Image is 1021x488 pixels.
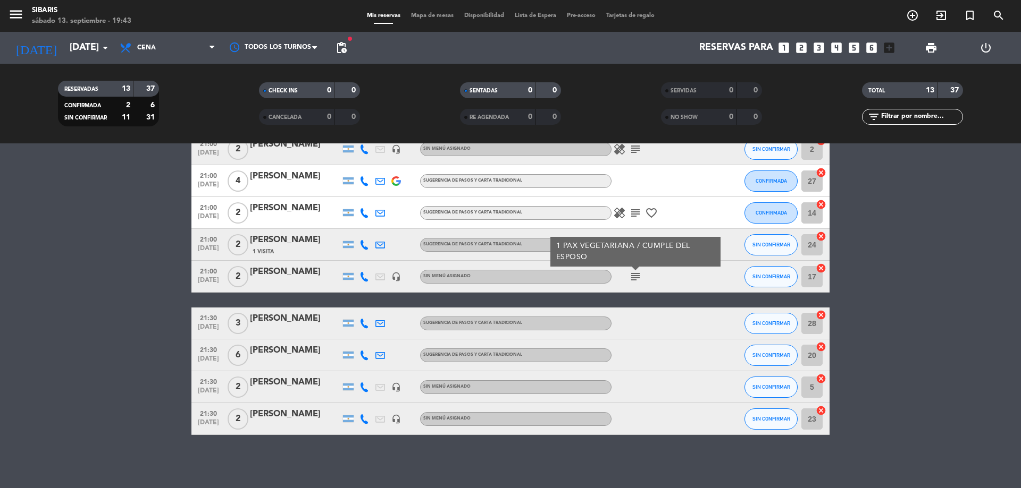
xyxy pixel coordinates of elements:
[671,88,697,93] span: SERVIDAS
[195,213,222,225] span: [DATE]
[816,405,826,416] i: cancel
[250,201,340,215] div: [PERSON_NAME]
[752,273,790,279] span: SIN CONFIRMAR
[228,313,248,334] span: 3
[671,115,698,120] span: NO SHOW
[391,382,401,392] i: headset_mic
[195,233,222,245] span: 21:00
[562,13,601,19] span: Pre-acceso
[122,85,130,92] strong: 13
[816,199,826,210] i: cancel
[423,178,522,183] span: sugerencia de pasos y carta tradicional
[362,13,406,19] span: Mis reservas
[250,265,340,279] div: [PERSON_NAME]
[980,41,992,54] i: power_settings_new
[32,16,131,27] div: sábado 13. septiembre - 19:43
[629,143,642,156] i: subject
[744,139,798,160] button: SIN CONFIRMAR
[327,113,331,121] strong: 0
[228,408,248,430] span: 2
[250,169,340,183] div: [PERSON_NAME]
[752,242,790,247] span: SIN CONFIRMAR
[391,144,401,154] i: headset_mic
[352,113,358,121] strong: 0
[752,146,790,152] span: SIN CONFIRMAR
[459,13,509,19] span: Disponibilidad
[867,110,880,123] i: filter_list
[195,387,222,399] span: [DATE]
[250,344,340,357] div: [PERSON_NAME]
[880,111,963,123] input: Filtrar por nombre...
[553,87,559,94] strong: 0
[935,9,948,22] i: exit_to_app
[8,36,64,59] i: [DATE]
[253,247,274,256] span: 1 Visita
[250,375,340,389] div: [PERSON_NAME]
[925,41,938,54] span: print
[729,87,733,94] strong: 0
[195,407,222,419] span: 21:30
[327,87,331,94] strong: 0
[847,41,861,55] i: looks_5
[126,101,130,109] strong: 2
[195,149,222,161] span: [DATE]
[195,245,222,257] span: [DATE]
[423,321,522,325] span: sugerencia de pasos y carta tradicional
[556,241,715,263] div: 1 PAX VEGETARIANA / CUMPLE DEL ESPOSO
[812,41,826,55] i: looks_3
[391,414,401,424] i: headset_mic
[269,115,302,120] span: CANCELADA
[250,312,340,326] div: [PERSON_NAME]
[528,87,532,94] strong: 0
[992,9,1005,22] i: search
[228,202,248,224] span: 2
[756,210,787,216] span: CONFIRMADA
[645,207,658,219] i: favorite_border
[352,87,358,94] strong: 0
[816,373,826,384] i: cancel
[830,41,843,55] i: looks_4
[528,113,532,121] strong: 0
[816,263,826,273] i: cancel
[777,41,791,55] i: looks_one
[195,264,222,277] span: 21:00
[146,114,157,121] strong: 31
[882,41,896,55] i: add_box
[228,345,248,366] span: 6
[64,87,98,92] span: RESERVADAS
[744,266,798,287] button: SIN CONFIRMAR
[752,320,790,326] span: SIN CONFIRMAR
[868,88,885,93] span: TOTAL
[816,310,826,320] i: cancel
[744,234,798,255] button: SIN CONFIRMAR
[744,170,798,192] button: CONFIRMADA
[553,113,559,121] strong: 0
[423,353,522,357] span: sugerencia de pasos y carta tradicional
[195,181,222,193] span: [DATE]
[906,9,919,22] i: add_circle_outline
[423,274,471,278] span: Sin menú asignado
[752,416,790,422] span: SIN CONFIRMAR
[699,42,773,53] span: Reservas para
[228,139,248,160] span: 2
[250,233,340,247] div: [PERSON_NAME]
[744,376,798,398] button: SIN CONFIRMAR
[269,88,298,93] span: CHECK INS
[752,384,790,390] span: SIN CONFIRMAR
[470,88,498,93] span: SENTADAS
[195,375,222,387] span: 21:30
[964,9,976,22] i: turned_in_not
[601,13,660,19] span: Tarjetas de regalo
[958,32,1013,64] div: LOG OUT
[195,419,222,431] span: [DATE]
[406,13,459,19] span: Mapa de mesas
[228,266,248,287] span: 2
[195,169,222,181] span: 21:00
[613,143,626,156] i: healing
[8,6,24,22] i: menu
[752,352,790,358] span: SIN CONFIRMAR
[228,234,248,255] span: 2
[122,114,130,121] strong: 11
[816,167,826,178] i: cancel
[744,202,798,224] button: CONFIRMADA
